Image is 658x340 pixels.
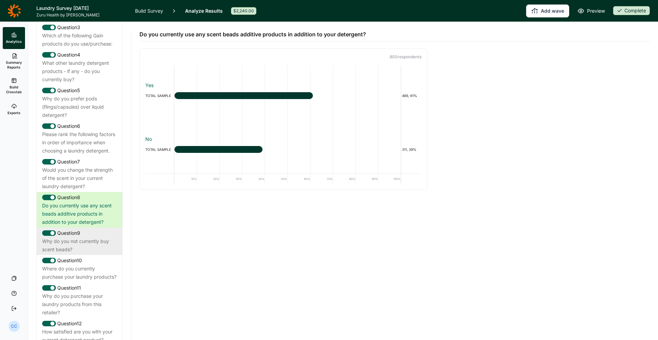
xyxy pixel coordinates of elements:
[42,122,117,130] div: Question 6
[42,284,117,292] div: Question 11
[36,12,127,18] span: Zuru Health by [PERSON_NAME]
[36,4,127,12] h1: Laundry Survey [DATE]
[174,174,197,184] div: 10%
[42,193,117,202] div: Question 8
[145,145,174,154] div: TOTAL SAMPLE
[265,174,288,184] div: 50%
[42,32,117,48] div: Which of the following Gain products do you use/purchase:
[356,174,378,184] div: 90%
[220,174,242,184] div: 30%
[5,60,22,70] span: Summary Reports
[42,86,117,95] div: Question 5
[401,145,422,154] div: 311, 39%
[42,166,117,191] div: Would you change the strength of the scent in your current laundry detergent?
[8,110,21,115] span: Exports
[145,136,422,143] div: No
[333,174,356,184] div: 80%
[288,174,310,184] div: 60%
[613,6,650,16] button: Complete
[139,30,366,38] span: Do you currently use any scent beads additive products in addition to your detergent?
[42,158,117,166] div: Question 7
[401,92,422,100] div: 489, 61%
[3,27,25,49] a: Analytics
[42,23,117,32] div: Question 3
[42,319,117,328] div: Question 12
[526,4,569,17] button: Add wave
[145,92,174,100] div: TOTAL SAMPLE
[3,74,25,98] a: Build Crosstab
[42,265,117,281] div: Where do you currently purchase your laundry products?
[145,82,422,89] div: Yes
[310,174,333,184] div: 70%
[378,174,401,184] div: 100%
[3,98,25,120] a: Exports
[9,321,20,332] div: CC
[42,292,117,317] div: Why do you purchase your laundry products from this retailer?
[6,39,22,44] span: Analytics
[42,130,117,155] div: Please rank the following factors in order of importance when choosing a laundry detergent.
[42,202,117,226] div: Do you currently use any scent beads additive products in addition to your detergent?
[42,229,117,237] div: Question 9
[577,7,605,15] a: Preview
[3,49,25,74] a: Summary Reports
[5,85,22,94] span: Build Crosstab
[587,7,605,15] span: Preview
[242,174,265,184] div: 40%
[145,54,422,60] p: 800 respondent s
[42,237,117,254] div: Why do you not currently buy scent beads?
[613,6,650,15] div: Complete
[197,174,220,184] div: 20%
[42,256,117,265] div: Question 10
[42,59,117,84] div: What other laundry detergent products - if any - do you currently buy?
[42,95,117,119] div: Why do you prefer pods (flings/capsules) over liquid detergent?
[42,51,117,59] div: Question 4
[231,7,256,15] div: $2,240.00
